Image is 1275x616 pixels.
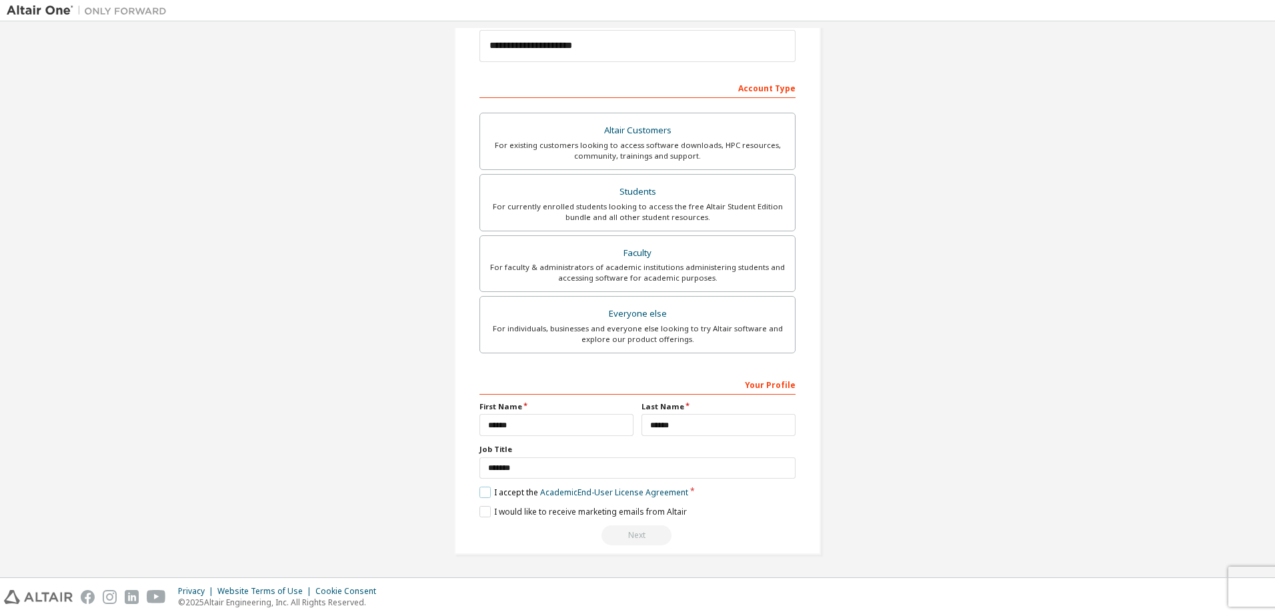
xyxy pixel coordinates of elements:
div: For existing customers looking to access software downloads, HPC resources, community, trainings ... [488,140,787,161]
div: Everyone else [488,305,787,323]
div: Your Profile [479,373,796,395]
label: I accept the [479,487,688,498]
img: facebook.svg [81,590,95,604]
label: First Name [479,401,633,412]
div: For faculty & administrators of academic institutions administering students and accessing softwa... [488,262,787,283]
label: Job Title [479,444,796,455]
div: Account Type [479,77,796,98]
div: Website Terms of Use [217,586,315,597]
img: youtube.svg [147,590,166,604]
div: For individuals, businesses and everyone else looking to try Altair software and explore our prod... [488,323,787,345]
img: Altair One [7,4,173,17]
div: For currently enrolled students looking to access the free Altair Student Edition bundle and all ... [488,201,787,223]
label: I would like to receive marketing emails from Altair [479,506,687,517]
div: Faculty [488,244,787,263]
p: © 2025 Altair Engineering, Inc. All Rights Reserved. [178,597,384,608]
div: Altair Customers [488,121,787,140]
a: Academic End-User License Agreement [540,487,688,498]
div: Students [488,183,787,201]
img: instagram.svg [103,590,117,604]
label: Last Name [642,401,796,412]
img: linkedin.svg [125,590,139,604]
img: altair_logo.svg [4,590,73,604]
div: Cookie Consent [315,586,384,597]
div: Privacy [178,586,217,597]
div: Read and acccept EULA to continue [479,525,796,545]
